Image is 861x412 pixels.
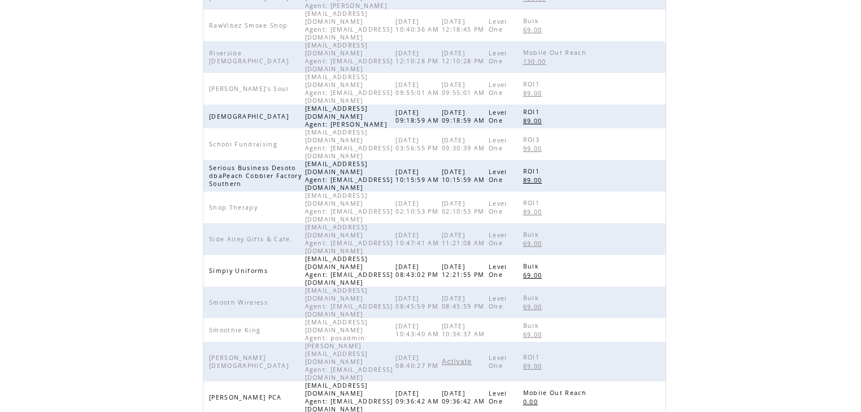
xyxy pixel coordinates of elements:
a: 89.00 [523,88,548,98]
a: 89.00 [523,175,548,185]
span: 0.00 [523,398,541,406]
span: [DEMOGRAPHIC_DATA] [209,112,292,120]
span: [DATE] 11:21:08 AM [442,231,488,247]
a: 130.00 [523,57,552,66]
span: Level One [489,109,507,124]
span: [DATE] 02:10:53 PM [442,200,488,215]
span: Activate [442,358,472,366]
span: Smooth Wireless [209,298,271,306]
span: [DATE] 12:10:28 PM [442,49,488,65]
span: ROI1 [523,353,542,361]
span: [EMAIL_ADDRESS][DOMAIN_NAME] Agent: [EMAIL_ADDRESS][DOMAIN_NAME] [305,192,393,223]
span: [DATE] 02:10:53 PM [395,200,441,215]
span: [DATE] 09:18:59 AM [442,109,488,124]
span: 89.00 [523,176,545,184]
a: 69.00 [523,25,548,34]
span: Level One [489,18,507,33]
span: [EMAIL_ADDRESS][DOMAIN_NAME] Agent: [EMAIL_ADDRESS][DOMAIN_NAME] [305,73,393,105]
span: [DATE] 10:47:41 AM [395,231,442,247]
span: Side Alley Gifts & Cafe. [209,235,295,243]
span: Level One [489,354,507,370]
a: 69.00 [523,329,548,339]
span: [DATE] 08:45:59 PM [395,294,441,310]
span: 89.00 [523,89,545,97]
span: [DATE] 10:15:59 AM [442,168,488,184]
span: ROI1 [523,199,542,207]
span: Level One [489,389,507,405]
a: 69.00 [523,238,548,248]
span: Bulk [523,17,542,25]
span: Mobile Out Reach [523,389,589,397]
span: ROI1 [523,80,542,88]
span: Simply Uniforms [209,267,271,275]
a: 89.00 [523,207,548,216]
span: [PERSON_NAME] PCA [209,393,285,401]
span: [EMAIL_ADDRESS][DOMAIN_NAME] Agent: [EMAIL_ADDRESS][DOMAIN_NAME] [305,287,393,318]
span: Level One [489,294,507,310]
span: Level One [489,81,507,97]
span: [DATE] 09:55:01 AM [442,81,488,97]
span: Level One [489,49,507,65]
a: 89.00 [523,116,548,125]
a: 89.00 [523,361,548,371]
span: 130.00 [523,58,549,66]
span: Shop Therapy [209,203,260,211]
span: [DATE] 12:10:28 PM [395,49,441,65]
span: Bulk [523,231,542,238]
span: 69.00 [523,240,545,248]
span: 89.00 [523,117,545,125]
span: [EMAIL_ADDRESS][DOMAIN_NAME] Agent: [EMAIL_ADDRESS][DOMAIN_NAME] [305,160,393,192]
span: 99.00 [523,145,545,153]
span: Bulk [523,262,542,270]
span: [PERSON_NAME]'s Soul [209,85,292,93]
span: [DATE] 08:45:59 PM [442,294,488,310]
span: [DATE] 08:40:27 PM [395,354,441,370]
span: 69.00 [523,26,545,34]
span: [DATE] 12:18:45 PM [442,18,488,33]
a: 69.00 [523,302,548,311]
span: Serious Business Desoto dbaPeach Cobbler Factory Southern [209,164,302,188]
span: 69.00 [523,331,545,339]
span: Bulk [523,294,542,302]
span: School Fundraising [209,140,280,148]
span: Level One [489,168,507,184]
span: 69.00 [523,303,545,311]
span: 89.00 [523,362,545,370]
span: [EMAIL_ADDRESS][DOMAIN_NAME] Agent: [EMAIL_ADDRESS][DOMAIN_NAME] [305,41,393,73]
span: [DATE] 10:34:37 AM [442,322,488,338]
span: Mobile Out Reach [523,49,589,57]
a: 99.00 [523,144,548,153]
span: [DATE] 09:36:42 AM [395,389,442,405]
span: [DATE] 10:15:59 AM [395,168,442,184]
span: [PERSON_NAME][EMAIL_ADDRESS][DOMAIN_NAME] Agent: [EMAIL_ADDRESS][DOMAIN_NAME] [305,342,393,381]
span: [DATE] 10:40:36 AM [395,18,442,33]
span: Riverside [DEMOGRAPHIC_DATA] [209,49,292,65]
span: [DATE] 09:55:01 AM [395,81,442,97]
span: [DATE] 10:43:40 AM [395,322,442,338]
span: 89.00 [523,208,545,216]
span: [DATE] 09:30:39 AM [442,136,488,152]
span: Bulk [523,322,542,329]
span: [PERSON_NAME][DEMOGRAPHIC_DATA] [209,354,292,370]
span: Level One [489,200,507,215]
span: [DATE] 09:18:59 AM [395,109,442,124]
span: [DATE] 08:43:02 PM [395,263,441,279]
span: ROI3 [523,136,542,144]
span: [EMAIL_ADDRESS][DOMAIN_NAME] Agent: posadmin [305,318,368,342]
span: [EMAIL_ADDRESS][DOMAIN_NAME] Agent: [PERSON_NAME] [305,105,390,128]
span: [DATE] 03:56:55 PM [395,136,441,152]
span: Level One [489,263,507,279]
span: [EMAIL_ADDRESS][DOMAIN_NAME] Agent: [EMAIL_ADDRESS][DOMAIN_NAME] [305,223,393,255]
span: ROI1 [523,108,542,116]
span: [EMAIL_ADDRESS][DOMAIN_NAME] Agent: [EMAIL_ADDRESS][DOMAIN_NAME] [305,128,393,160]
span: Level One [489,136,507,152]
span: [DATE] 09:36:42 AM [442,389,488,405]
span: ROI1 [523,167,542,175]
a: 0.00 [523,397,543,406]
span: Level One [489,231,507,247]
span: [DATE] 12:21:55 PM [442,263,488,279]
span: 69.00 [523,271,545,279]
a: Activate [442,358,472,365]
span: Smoothie King [209,326,263,334]
span: RawVibez Smoke Shop [209,21,290,29]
